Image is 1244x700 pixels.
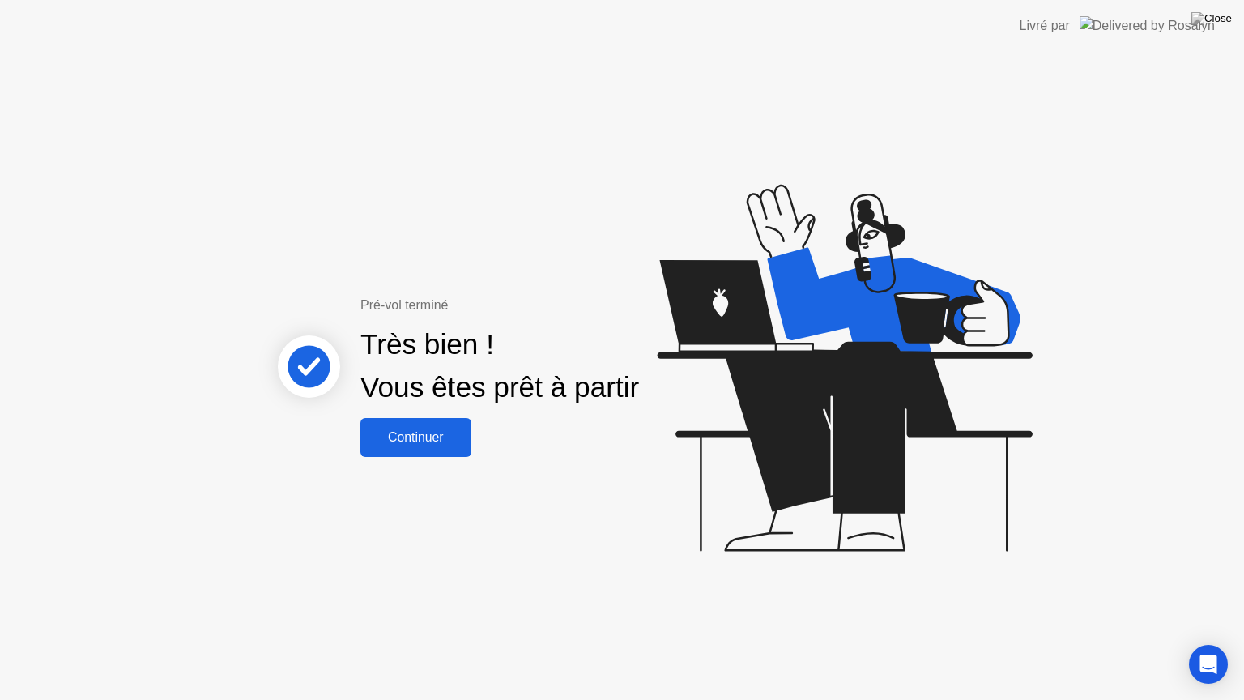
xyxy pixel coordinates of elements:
[1080,16,1215,35] img: Delivered by Rosalyn
[1020,16,1070,36] div: Livré par
[360,323,639,409] div: Très bien ! Vous êtes prêt à partir
[1191,12,1232,25] img: Close
[365,430,466,445] div: Continuer
[1189,645,1228,684] div: Open Intercom Messenger
[360,296,695,315] div: Pré-vol terminé
[360,418,471,457] button: Continuer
